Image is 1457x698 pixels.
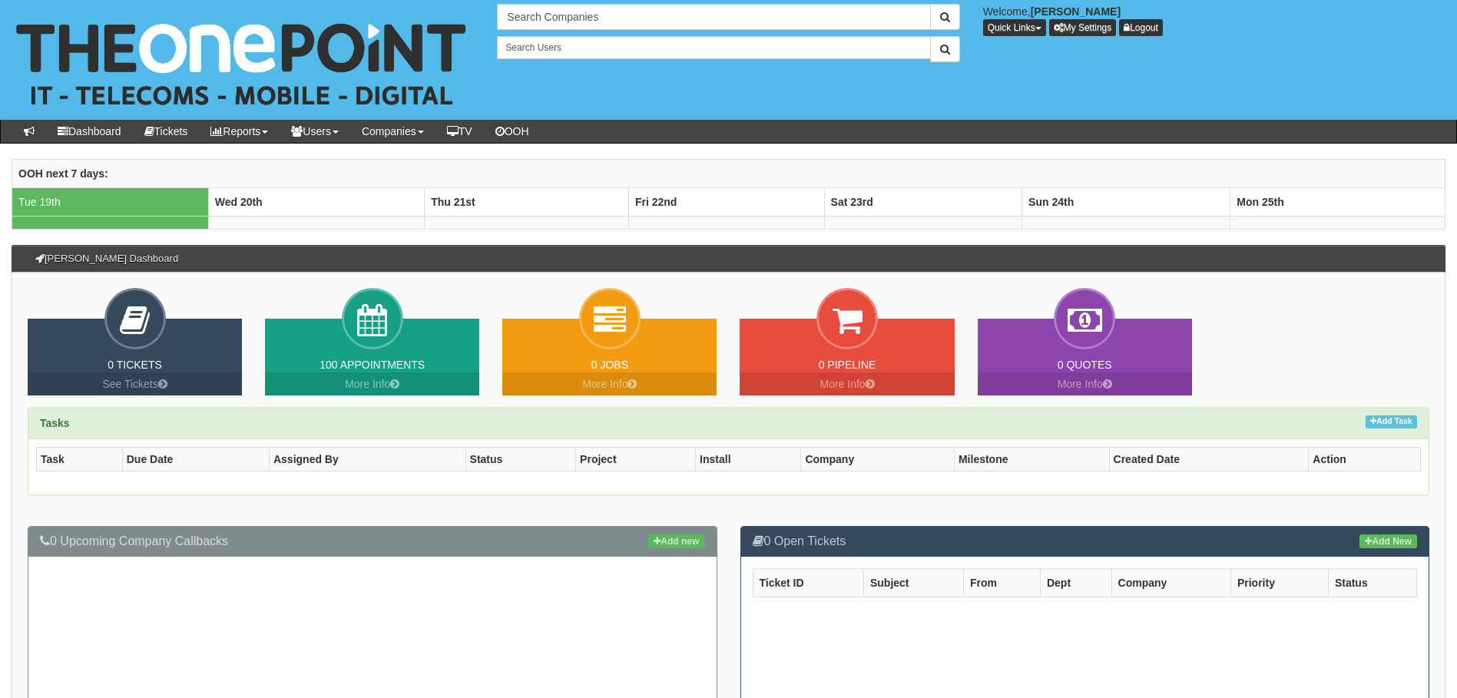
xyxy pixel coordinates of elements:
[1040,568,1111,597] th: Dept
[465,448,576,471] th: Status
[350,120,435,143] a: Companies
[819,359,876,371] a: 0 Pipeline
[269,448,465,471] th: Assigned By
[265,372,479,395] a: More Info
[963,568,1040,597] th: From
[1119,19,1163,36] a: Logout
[208,187,424,216] th: Wed 20th
[46,120,133,143] a: Dashboard
[1031,5,1121,18] b: [PERSON_NAME]
[1359,534,1417,548] a: Add New
[648,534,704,548] a: Add new
[497,4,930,30] input: Search Companies
[28,372,242,395] a: See Tickets
[1230,187,1445,216] th: Mon 25th
[801,448,955,471] th: Company
[1109,448,1309,471] th: Created Date
[954,448,1109,471] th: Milestone
[1049,19,1117,36] a: My Settings
[40,417,70,429] strong: Tasks
[628,187,824,216] th: Fri 22nd
[1328,568,1416,597] th: Status
[740,372,954,395] a: More Info
[1230,568,1328,597] th: Priority
[122,448,269,471] th: Due Date
[1309,448,1421,471] th: Action
[12,159,1445,187] th: OOH next 7 days:
[502,372,717,395] a: More Info
[108,359,162,371] a: 0 Tickets
[753,534,1418,548] h3: 0 Open Tickets
[576,448,696,471] th: Project
[1058,359,1112,371] a: 0 Quotes
[591,359,628,371] a: 0 Jobs
[320,359,425,371] a: 100 Appointments
[696,448,801,471] th: Install
[1366,415,1417,428] a: Add Task
[972,4,1457,36] div: Welcome,
[983,19,1046,36] button: Quick Links
[978,372,1192,395] a: More Info
[497,36,930,59] input: Search Users
[280,120,350,143] a: Users
[40,534,705,548] h3: 0 Upcoming Company Callbacks
[133,120,200,143] a: Tickets
[199,120,280,143] a: Reports
[425,187,629,216] th: Thu 21st
[28,246,186,272] h3: [PERSON_NAME] Dashboard
[1022,187,1230,216] th: Sun 24th
[863,568,963,597] th: Subject
[753,568,863,597] th: Ticket ID
[12,187,209,216] td: Tue 19th
[1111,568,1230,597] th: Company
[435,120,484,143] a: TV
[37,448,123,471] th: Task
[484,120,541,143] a: OOH
[824,187,1022,216] th: Sat 23rd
